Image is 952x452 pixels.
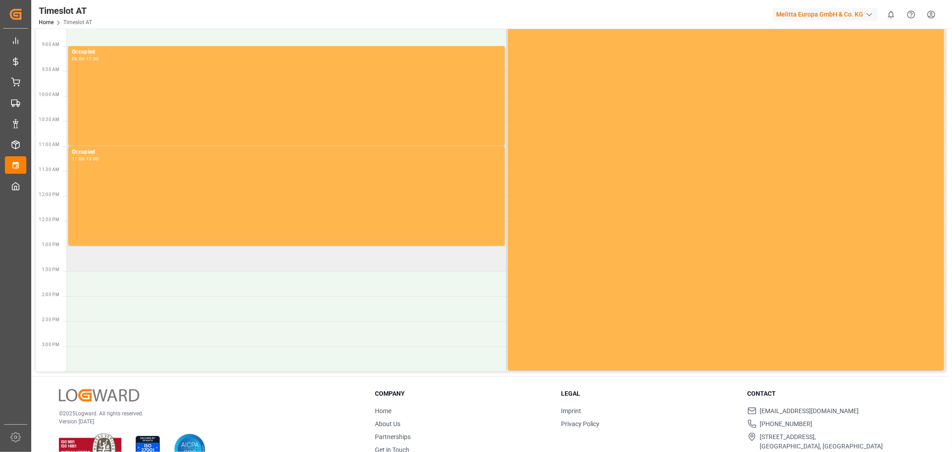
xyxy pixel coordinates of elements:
[59,389,139,402] img: Logward Logo
[39,192,59,197] span: 12:00 PM
[72,48,501,57] div: Occupied
[375,420,400,427] a: About Us
[39,217,59,222] span: 12:30 PM
[375,407,391,414] a: Home
[39,19,54,25] a: Home
[375,433,411,440] a: Partnerships
[39,142,59,147] span: 11:00 AM
[59,418,353,426] p: Version [DATE]
[42,267,59,272] span: 1:30 PM
[561,407,581,414] a: Imprint
[42,292,59,297] span: 2:00 PM
[59,410,353,418] p: © 2025 Logward. All rights reserved.
[42,242,59,247] span: 1:00 PM
[85,57,86,61] div: -
[561,420,599,427] a: Privacy Policy
[42,42,59,47] span: 9:00 AM
[39,117,59,122] span: 10:30 AM
[42,317,59,322] span: 2:30 PM
[42,67,59,72] span: 9:30 AM
[760,432,883,451] span: [STREET_ADDRESS], [GEOGRAPHIC_DATA], [GEOGRAPHIC_DATA]
[72,157,85,161] div: 11:00
[748,389,923,398] h3: Contact
[72,148,501,157] div: Occupied
[72,57,85,61] div: 09:00
[39,167,59,172] span: 11:30 AM
[773,6,881,23] button: Melitta Europa GmbH & Co. KG
[375,389,550,398] h3: Company
[760,406,859,416] span: [EMAIL_ADDRESS][DOMAIN_NAME]
[85,157,86,161] div: -
[86,157,99,161] div: 13:00
[42,342,59,347] span: 3:00 PM
[86,57,99,61] div: 11:00
[561,389,736,398] h3: Legal
[901,4,921,25] button: Help Center
[881,4,901,25] button: show 0 new notifications
[773,8,877,21] div: Melitta Europa GmbH & Co. KG
[39,92,59,97] span: 10:00 AM
[760,419,813,429] span: [PHONE_NUMBER]
[39,4,92,17] div: Timeslot AT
